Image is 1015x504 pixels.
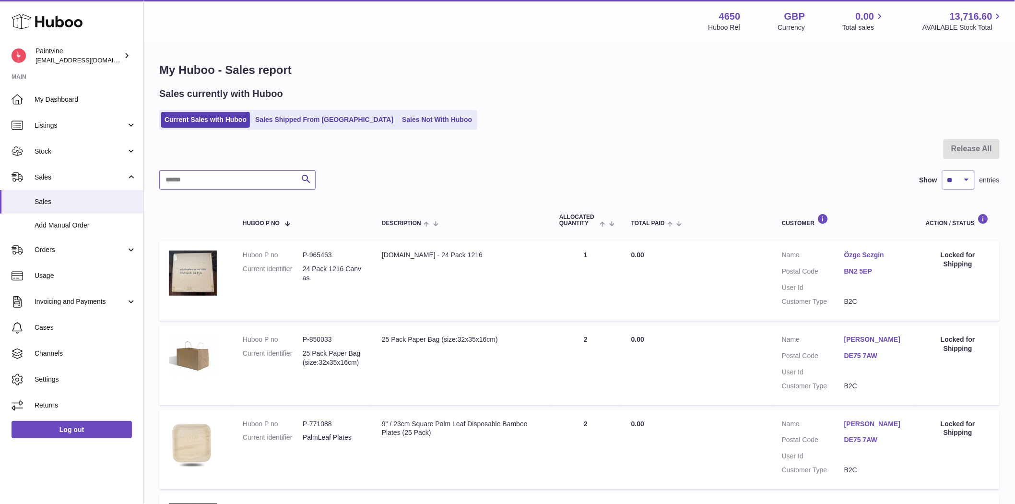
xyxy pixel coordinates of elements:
td: 1 [550,241,622,321]
span: 0.00 [631,420,644,428]
dt: Huboo P no [243,335,303,344]
span: Description [382,220,421,227]
dt: Customer Type [782,382,844,391]
span: Orders [35,245,126,254]
span: Invoicing and Payments [35,297,126,306]
a: 13,716.60 AVAILABLE Stock Total [922,10,1003,32]
span: 13,716.60 [950,10,992,23]
dt: Current identifier [243,264,303,283]
img: 1693934207.png [169,335,217,377]
dt: Current identifier [243,349,303,367]
span: Total sales [842,23,885,32]
span: My Dashboard [35,95,136,104]
dd: B2C [844,466,907,475]
div: Currency [778,23,805,32]
label: Show [920,176,937,185]
img: 1683654719.png [169,420,217,467]
dd: 25 Pack Paper Bag (size:32x35x16cm) [303,349,363,367]
span: Huboo P no [243,220,280,227]
a: [PERSON_NAME] [844,420,907,429]
div: Customer [782,214,907,227]
span: ALLOCATED Quantity [559,214,597,227]
dt: User Id [782,283,844,292]
dd: B2C [844,382,907,391]
a: Sales Not With Huboo [399,112,475,128]
a: Log out [12,421,132,438]
dt: Huboo P no [243,420,303,429]
span: Sales [35,197,136,206]
span: Add Manual Order [35,221,136,230]
h1: My Huboo - Sales report [159,62,1000,78]
span: Returns [35,401,136,410]
h2: Sales currently with Huboo [159,87,283,100]
a: Sales Shipped From [GEOGRAPHIC_DATA] [252,112,397,128]
span: 0.00 [856,10,874,23]
dt: Postal Code [782,435,844,447]
span: Sales [35,173,126,182]
td: 2 [550,410,622,490]
div: Huboo Ref [708,23,741,32]
dd: PalmLeaf Plates [303,433,363,442]
dd: P-771088 [303,420,363,429]
td: 2 [550,325,622,405]
dt: Name [782,335,844,347]
span: entries [980,176,1000,185]
span: Cases [35,323,136,332]
span: Channels [35,349,136,358]
a: DE75 7AW [844,351,907,360]
dt: Customer Type [782,466,844,475]
span: 0.00 [631,336,644,343]
a: 0.00 Total sales [842,10,885,32]
span: Total paid [631,220,665,227]
span: AVAILABLE Stock Total [922,23,1003,32]
dd: 24 Pack 1216 Canvas [303,264,363,283]
dt: Current identifier [243,433,303,442]
span: [EMAIL_ADDRESS][DOMAIN_NAME] [35,56,141,64]
img: 46501747297401.png [169,251,217,296]
a: [PERSON_NAME] [844,335,907,344]
div: Locked for Shipping [926,335,990,353]
span: Stock [35,147,126,156]
strong: 4650 [719,10,741,23]
span: Listings [35,121,126,130]
dt: Huboo P no [243,251,303,260]
div: 9" / 23cm Square Palm Leaf Disposable Bamboo Plates (25 Pack) [382,420,540,438]
a: Current Sales with Huboo [161,112,250,128]
div: Paintvine [35,47,122,65]
dd: B2C [844,297,907,306]
dt: User Id [782,452,844,461]
div: Locked for Shipping [926,251,990,269]
dt: Postal Code [782,267,844,278]
div: 25 Pack Paper Bag (size:32x35x16cm) [382,335,540,344]
span: Usage [35,271,136,280]
dt: Name [782,420,844,431]
dt: Customer Type [782,297,844,306]
span: Settings [35,375,136,384]
dt: User Id [782,368,844,377]
dt: Postal Code [782,351,844,363]
a: Özge Sezgin [844,251,907,260]
dd: P-850033 [303,335,363,344]
div: [DOMAIN_NAME] - 24 Pack 1216 [382,251,540,260]
a: DE75 7AW [844,435,907,444]
strong: GBP [784,10,805,23]
div: Action / Status [926,214,990,227]
span: 0.00 [631,251,644,259]
img: internalAdmin-4650@internal.huboo.com [12,48,26,63]
div: Locked for Shipping [926,420,990,438]
a: BN2 5EP [844,267,907,276]
dt: Name [782,251,844,262]
dd: P-965463 [303,251,363,260]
